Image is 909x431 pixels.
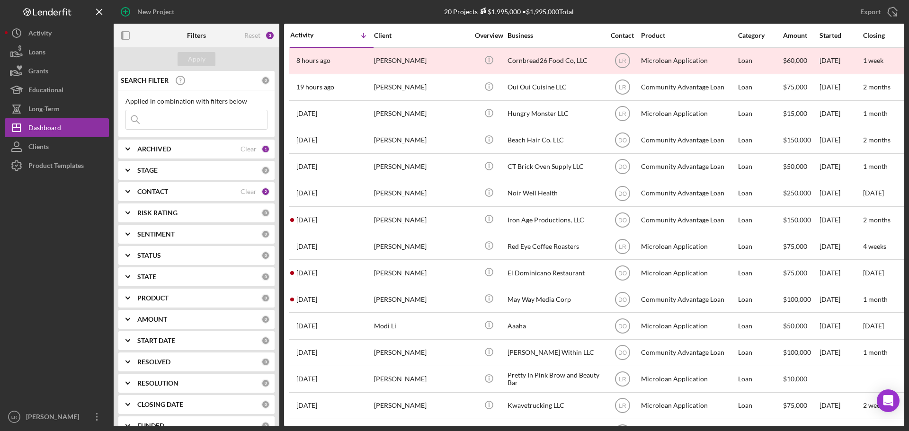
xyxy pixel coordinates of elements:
[5,137,109,156] a: Clients
[478,8,521,16] div: $1,995,000
[261,230,270,238] div: 0
[5,43,109,62] a: Loans
[261,358,270,366] div: 0
[137,358,170,366] b: RESOLVED
[261,294,270,302] div: 0
[125,97,267,105] div: Applied in combination with filters below
[820,128,862,153] div: [DATE]
[374,367,469,392] div: [PERSON_NAME]
[296,83,334,91] time: 2025-10-10 02:16
[820,181,862,206] div: [DATE]
[783,348,811,356] span: $100,000
[863,269,884,277] time: [DATE]
[738,101,782,126] div: Loan
[137,294,169,302] b: PRODUCT
[374,260,469,285] div: [PERSON_NAME]
[738,207,782,232] div: Loan
[444,8,574,16] div: 20 Projects • $1,995,000 Total
[851,2,904,21] button: Export
[783,242,807,250] span: $75,000
[783,269,807,277] span: $75,000
[296,110,317,117] time: 2025-10-09 14:51
[374,234,469,259] div: [PERSON_NAME]
[374,207,469,232] div: [PERSON_NAME]
[374,181,469,206] div: [PERSON_NAME]
[261,187,270,196] div: 2
[296,243,317,250] time: 2025-10-06 01:55
[178,52,215,66] button: Apply
[137,188,168,195] b: CONTACT
[820,101,862,126] div: [DATE]
[783,375,807,383] span: $10,000
[5,80,109,99] a: Educational
[261,166,270,175] div: 0
[296,322,317,330] time: 2025-09-23 01:33
[508,207,602,232] div: Iron Age Productions, LLC
[641,101,736,126] div: Microloan Application
[820,154,862,179] div: [DATE]
[783,136,811,144] span: $150,000
[820,393,862,418] div: [DATE]
[641,393,736,418] div: Microloan Application
[471,32,507,39] div: Overview
[619,111,626,117] text: LR
[641,75,736,100] div: Community Advantage Loan
[641,154,736,179] div: Community Advantage Loan
[820,313,862,338] div: [DATE]
[738,393,782,418] div: Loan
[508,32,602,39] div: Business
[641,48,736,73] div: Microloan Application
[641,128,736,153] div: Community Advantage Loan
[5,156,109,175] button: Product Templates
[137,379,178,387] b: RESOLUTION
[863,56,883,64] time: 1 week
[508,48,602,73] div: Cornbread26 Food Co, LLC
[114,2,184,21] button: New Project
[261,209,270,217] div: 0
[296,269,317,277] time: 2025-10-03 19:37
[863,401,886,409] time: 2 weeks
[374,287,469,312] div: [PERSON_NAME]
[296,163,317,170] time: 2025-10-07 12:08
[738,181,782,206] div: Loan
[5,99,109,118] button: Long-Term
[508,260,602,285] div: El Dominicano Restaurant
[261,76,270,85] div: 0
[261,379,270,387] div: 0
[5,24,109,43] button: Activity
[508,393,602,418] div: Kwavetrucking LLC
[261,251,270,260] div: 0
[738,367,782,392] div: Loan
[241,145,257,153] div: Clear
[374,101,469,126] div: [PERSON_NAME]
[261,273,270,281] div: 0
[137,230,175,238] b: SENTIMENT
[820,32,862,39] div: Started
[641,181,736,206] div: Community Advantage Loan
[188,52,205,66] div: Apply
[508,287,602,312] div: May Way Media Corp
[783,401,807,409] span: $75,000
[508,154,602,179] div: CT Brick Oven Supply LLC
[820,75,862,100] div: [DATE]
[618,296,627,303] text: DO
[783,162,807,170] span: $50,000
[28,43,45,64] div: Loans
[137,273,156,281] b: STATE
[296,136,317,144] time: 2025-10-07 15:08
[28,99,60,121] div: Long-Term
[783,295,811,303] span: $100,000
[738,287,782,312] div: Loan
[738,313,782,338] div: Loan
[783,322,807,330] span: $50,000
[137,316,167,323] b: AMOUNT
[374,340,469,365] div: [PERSON_NAME]
[618,217,627,223] text: DO
[618,323,627,330] text: DO
[374,393,469,418] div: [PERSON_NAME]
[137,401,183,408] b: CLOSING DATE
[783,189,811,197] span: $250,000
[783,32,819,39] div: Amount
[783,48,819,73] div: $60,000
